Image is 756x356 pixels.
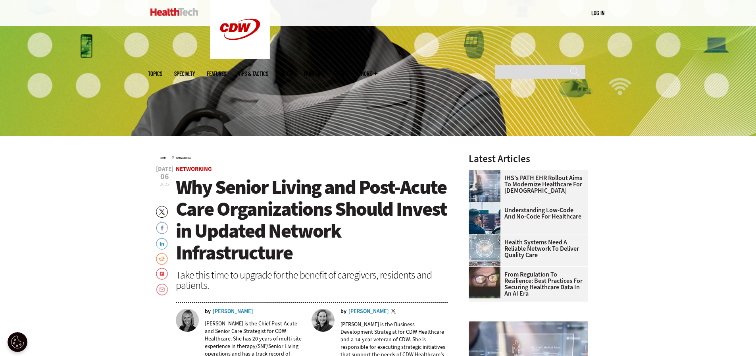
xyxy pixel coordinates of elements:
a: Networking [176,165,212,173]
a: Healthcare networking [469,234,504,241]
div: Take this time to upgrade for the benefit of caregivers, residents and patients. [176,270,448,290]
a: Twitter [391,309,398,315]
img: Coworkers coding [469,202,500,234]
button: Open Preferences [8,332,27,352]
img: Jessica Longly [312,309,335,332]
img: Home [150,8,198,16]
a: Log in [591,9,604,16]
div: User menu [591,9,604,17]
a: [PERSON_NAME] [213,309,253,314]
span: by [205,309,211,314]
span: 06 [156,173,173,181]
a: Health Systems Need a Reliable Network To Deliver Quality Care [469,239,583,258]
h3: Latest Articles [469,154,588,164]
a: [PERSON_NAME] [348,309,389,314]
span: Specialty [174,71,195,77]
a: Home [160,157,166,160]
img: woman wearing glasses looking at healthcare data on screen [469,267,500,298]
span: More [361,71,377,77]
a: Understanding Low-Code and No-Code for Healthcare [469,207,583,220]
a: Networking [176,157,191,160]
img: Liz Cramer [176,309,199,332]
span: Why Senior Living and Post-Acute Care Organizations Should Invest in Updated Network Infrastructure [176,174,447,266]
span: [DATE] [156,166,173,172]
img: Healthcare networking [469,234,500,266]
span: by [340,309,346,314]
a: woman wearing glasses looking at healthcare data on screen [469,267,504,273]
a: Features [207,71,226,77]
a: CDW [210,52,270,61]
a: Events [334,71,349,77]
span: 2022 [160,181,169,188]
a: Coworkers coding [469,202,504,209]
a: MonITor [304,71,322,77]
span: Topics [148,71,162,77]
div: Cookie Settings [8,332,27,352]
div: » [160,154,448,160]
a: IHS’s PATH EHR Rollout Aims to Modernize Healthcare for [DEMOGRAPHIC_DATA] [469,175,583,194]
a: From Regulation to Resilience: Best Practices for Securing Healthcare Data in an AI Era [469,271,583,297]
a: Tips & Tactics [238,71,268,77]
img: Electronic health records [469,170,500,202]
a: Video [280,71,292,77]
a: Electronic health records [469,170,504,176]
